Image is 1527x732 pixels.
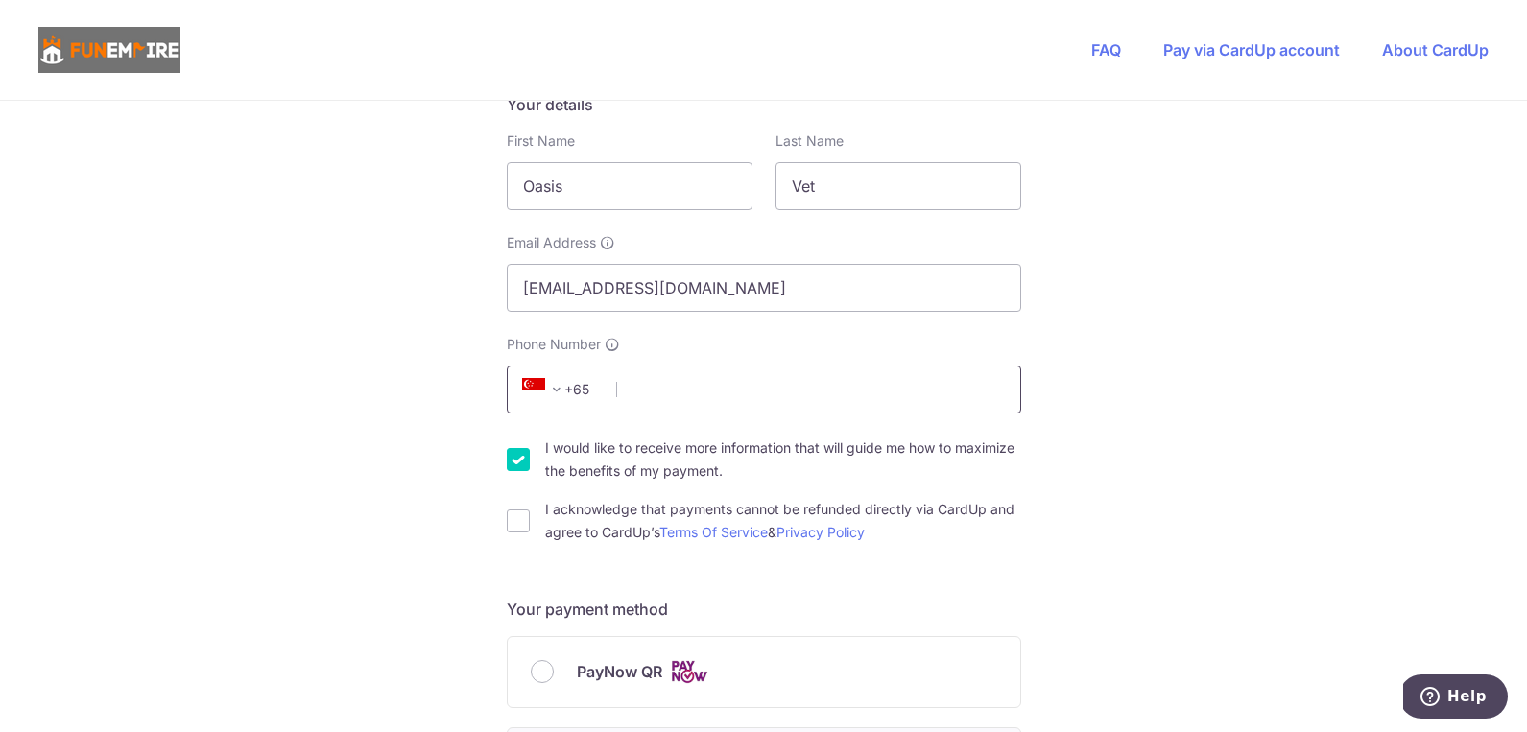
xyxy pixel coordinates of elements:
span: +65 [522,378,568,401]
span: +65 [516,378,603,401]
input: Email address [507,264,1021,312]
label: Last Name [775,131,844,151]
div: PayNow QR Cards logo [531,660,997,684]
input: Last name [775,162,1021,210]
label: First Name [507,131,575,151]
a: About CardUp [1382,40,1489,59]
h5: Your details [507,93,1021,116]
a: FAQ [1091,40,1121,59]
span: Phone Number [507,335,601,354]
label: I would like to receive more information that will guide me how to maximize the benefits of my pa... [545,437,1021,483]
h5: Your payment method [507,598,1021,621]
a: Terms Of Service [659,524,768,540]
span: Email Address [507,233,596,252]
input: First name [507,162,752,210]
span: PayNow QR [577,660,662,683]
label: I acknowledge that payments cannot be refunded directly via CardUp and agree to CardUp’s & [545,498,1021,544]
a: Pay via CardUp account [1163,40,1340,59]
img: Cards logo [670,660,708,684]
iframe: Opens a widget where you can find more information [1403,674,1508,722]
a: Privacy Policy [776,524,865,540]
